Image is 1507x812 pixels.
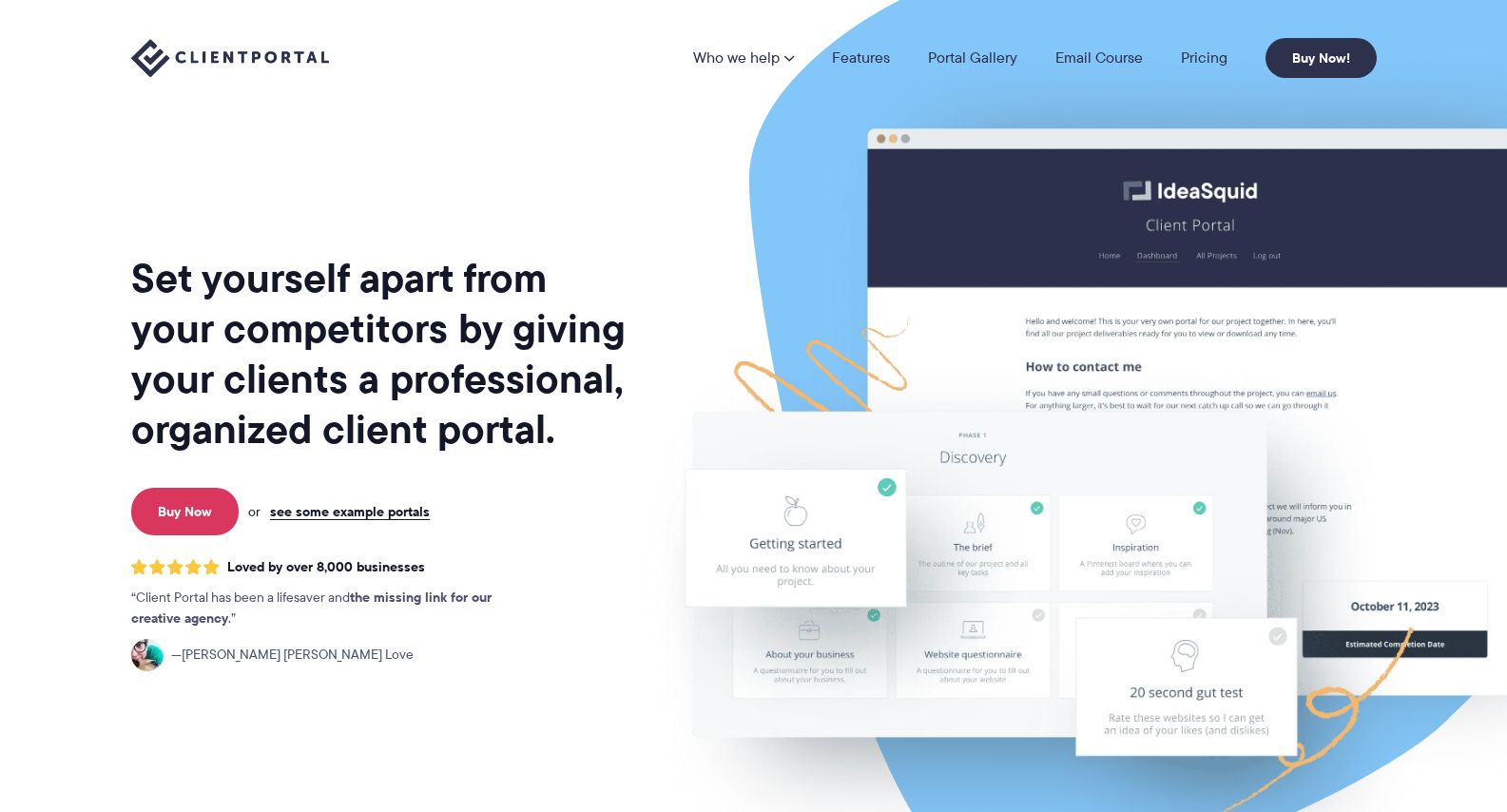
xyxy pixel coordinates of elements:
[227,559,425,575] span: Loved by over 8,000 businesses
[928,50,1017,66] a: Portal Gallery
[270,503,430,520] a: see some example portals
[1055,50,1143,66] a: Email Course
[1265,38,1377,78] a: Buy Now!
[131,588,531,629] p: Client Portal has been a lifesaver and .
[131,253,629,454] h1: Set yourself apart from your competitors by giving your clients a professional, organized client ...
[1181,50,1227,66] a: Pricing
[248,503,261,520] span: or
[131,587,492,628] strong: the missing link for our creative agency
[171,645,414,666] span: [PERSON_NAME] [PERSON_NAME] Love
[131,488,239,535] a: Buy Now
[693,50,794,66] a: Who we help
[832,50,890,66] a: Features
